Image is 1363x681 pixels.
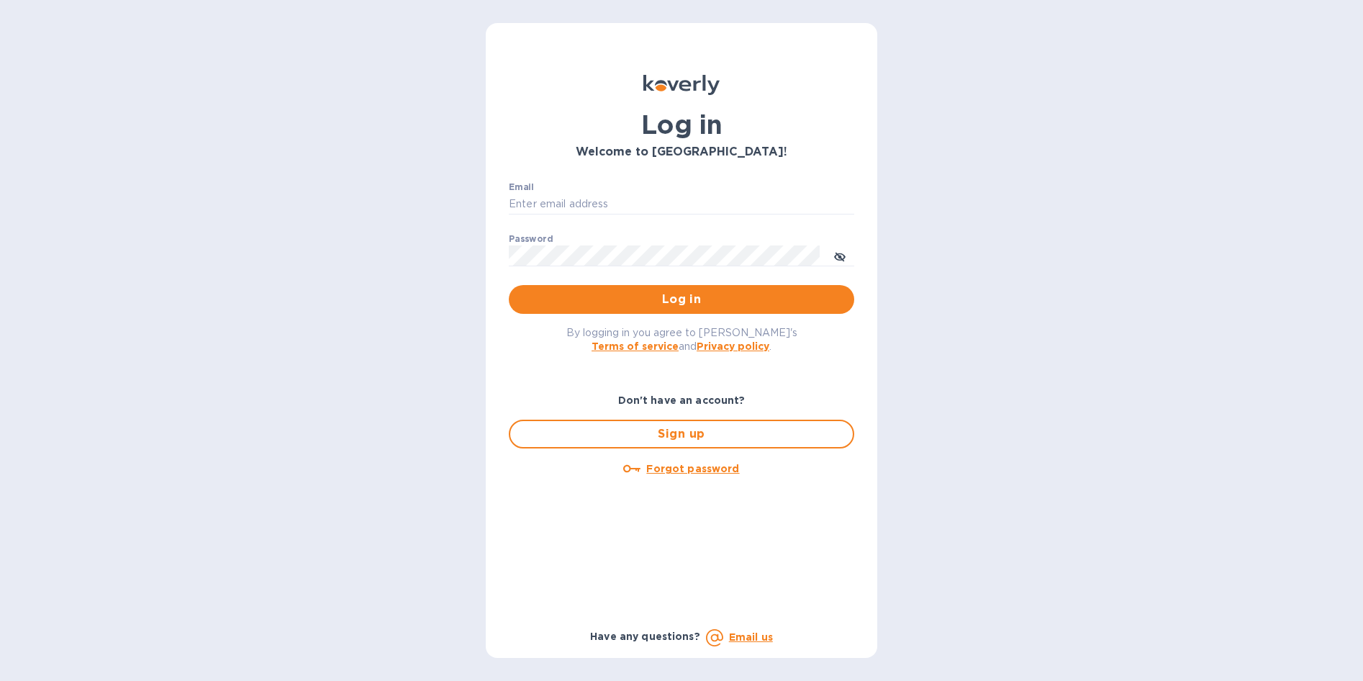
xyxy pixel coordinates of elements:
[509,109,854,140] h1: Log in
[509,145,854,159] h3: Welcome to [GEOGRAPHIC_DATA]!
[643,75,720,95] img: Koverly
[509,194,854,215] input: Enter email address
[509,183,534,191] label: Email
[646,463,739,474] u: Forgot password
[522,425,841,443] span: Sign up
[729,631,773,643] a: Email us
[825,241,854,270] button: toggle password visibility
[566,327,797,352] span: By logging in you agree to [PERSON_NAME]'s and .
[590,631,700,642] b: Have any questions?
[509,420,854,448] button: Sign up
[618,394,746,406] b: Don't have an account?
[520,291,843,308] span: Log in
[697,340,769,352] a: Privacy policy
[509,235,553,243] label: Password
[592,340,679,352] a: Terms of service
[509,285,854,314] button: Log in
